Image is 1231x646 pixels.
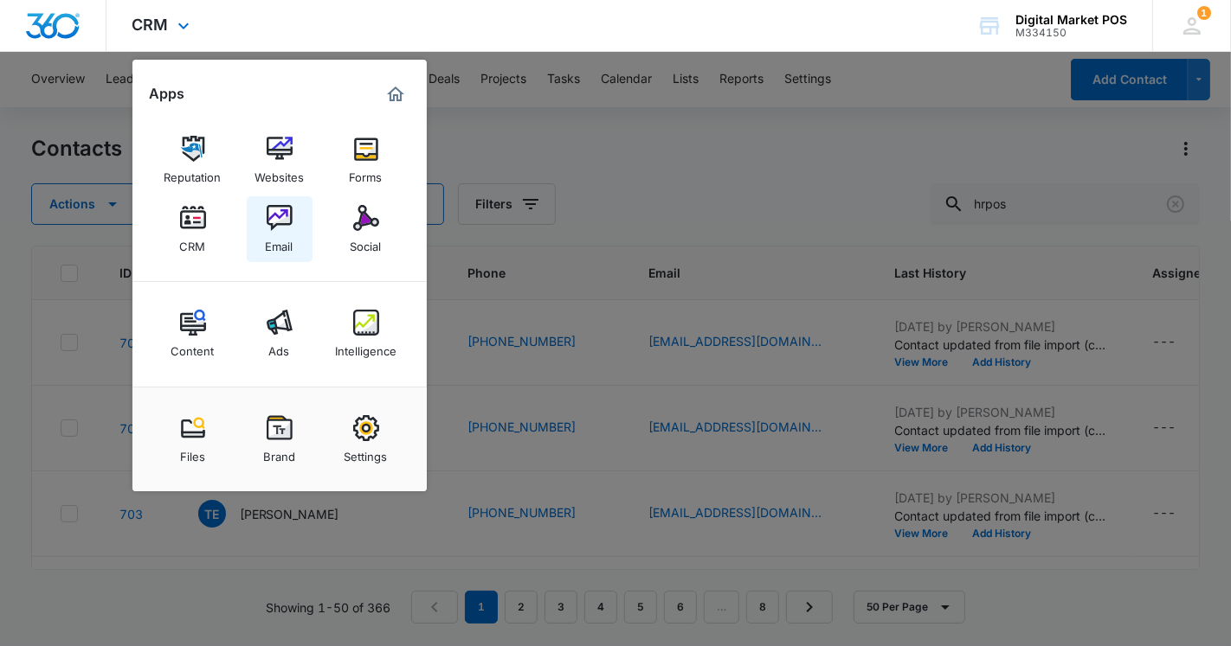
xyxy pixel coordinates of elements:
[351,231,382,253] div: Social
[160,127,226,193] a: Reputation
[266,231,293,253] div: Email
[160,301,226,367] a: Content
[1015,13,1127,27] div: account name
[164,162,222,184] div: Reputation
[1015,27,1127,39] div: account id
[247,196,313,262] a: Email
[1197,6,1211,20] span: 1
[160,406,226,472] a: Files
[382,80,409,108] a: Marketing 360® Dashboard
[263,441,295,464] div: Brand
[335,336,396,358] div: Intelligence
[247,127,313,193] a: Websites
[247,301,313,367] a: Ads
[1197,6,1211,20] div: notifications count
[132,16,169,34] span: CRM
[333,127,399,193] a: Forms
[160,196,226,262] a: CRM
[333,301,399,367] a: Intelligence
[247,406,313,472] a: Brand
[180,441,205,464] div: Files
[333,196,399,262] a: Social
[150,86,185,102] h2: Apps
[269,336,290,358] div: Ads
[333,406,399,472] a: Settings
[255,162,304,184] div: Websites
[180,231,206,253] div: CRM
[345,441,388,464] div: Settings
[171,336,215,358] div: Content
[350,162,383,184] div: Forms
